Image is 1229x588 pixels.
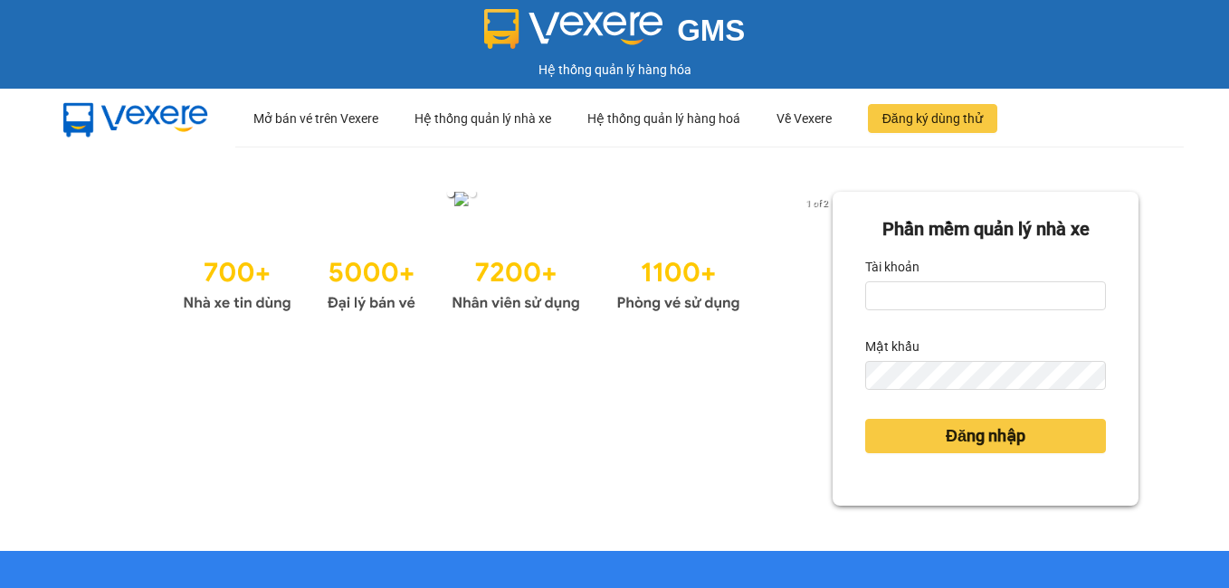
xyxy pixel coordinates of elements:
[865,332,919,361] label: Mật khẩu
[253,90,378,147] div: Mở bán vé trên Vexere
[183,248,740,317] img: Statistics.png
[882,109,983,128] span: Đăng ký dùng thử
[865,252,919,281] label: Tài khoản
[946,423,1025,449] span: Đăng nhập
[484,9,663,49] img: logo 2
[868,104,997,133] button: Đăng ký dùng thử
[414,90,551,147] div: Hệ thống quản lý nhà xe
[5,60,1224,80] div: Hệ thống quản lý hàng hóa
[587,90,740,147] div: Hệ thống quản lý hàng hoá
[91,192,116,212] button: previous slide / item
[865,215,1106,243] div: Phần mềm quản lý nhà xe
[776,90,832,147] div: Về Vexere
[865,419,1106,453] button: Đăng nhập
[447,190,454,197] li: slide item 1
[865,281,1106,310] input: Tài khoản
[865,361,1106,390] input: Mật khẩu
[807,192,833,212] button: next slide / item
[801,192,833,215] p: 1 of 2
[45,89,226,148] img: mbUUG5Q.png
[484,27,746,42] a: GMS
[469,190,476,197] li: slide item 2
[677,14,745,47] span: GMS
